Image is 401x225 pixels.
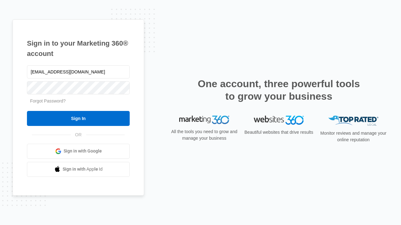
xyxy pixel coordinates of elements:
[30,98,66,103] a: Forgot Password?
[63,166,103,172] span: Sign in with Apple Id
[27,65,130,78] input: Email
[254,116,304,125] img: Websites 360
[196,77,362,102] h2: One account, three powerful tools to grow your business
[71,132,86,138] span: OR
[27,162,130,177] a: Sign in with Apple Id
[27,38,130,59] h1: Sign in to your Marketing 360® account
[328,116,378,126] img: Top Rated Local
[244,129,314,136] p: Beautiful websites that drive results
[169,128,239,142] p: All the tools you need to grow and manage your business
[27,111,130,126] input: Sign In
[64,148,102,154] span: Sign in with Google
[179,116,229,124] img: Marketing 360
[318,130,388,143] p: Monitor reviews and manage your online reputation
[27,144,130,159] a: Sign in with Google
